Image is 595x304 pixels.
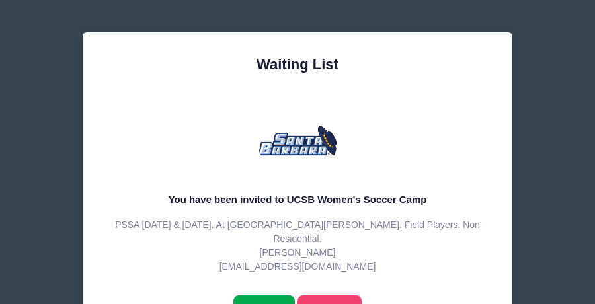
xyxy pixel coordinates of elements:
[104,260,491,274] p: [EMAIL_ADDRESS][DOMAIN_NAME]
[258,101,337,180] img: UCSB Women's Soccer Camp
[104,246,491,260] p: [PERSON_NAME]
[104,194,491,206] h5: You have been invited to UCSB Women's Soccer Camp
[104,218,491,246] p: PSSA [DATE] & [DATE]. At [GEOGRAPHIC_DATA][PERSON_NAME]. Field Players. Non Residential.
[104,54,491,75] div: Waiting List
